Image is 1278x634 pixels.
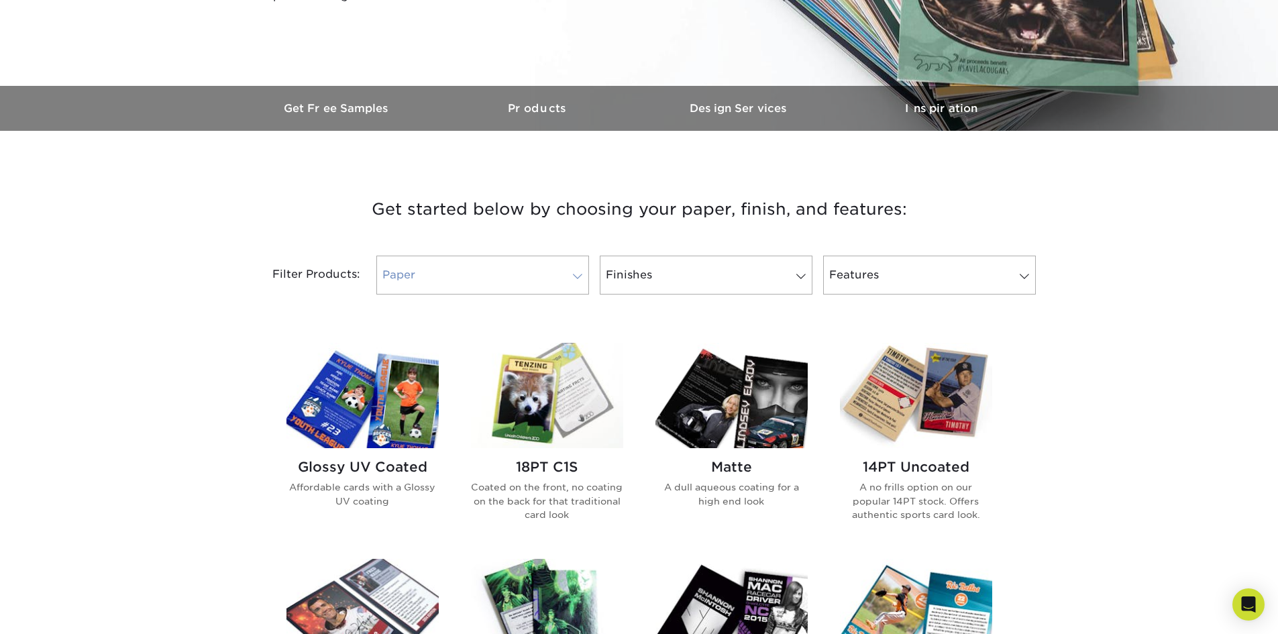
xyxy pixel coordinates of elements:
[655,343,808,543] a: Matte Trading Cards Matte A dull aqueous coating for a high end look
[471,343,623,448] img: 18PT C1S Trading Cards
[655,480,808,508] p: A dull aqueous coating for a high end look
[286,480,439,508] p: Affordable cards with a Glossy UV coating
[655,343,808,448] img: Matte Trading Cards
[286,343,439,543] a: Glossy UV Coated Trading Cards Glossy UV Coated Affordable cards with a Glossy UV coating
[823,256,1036,295] a: Features
[600,256,812,295] a: Finishes
[237,86,438,131] a: Get Free Samples
[471,459,623,475] h2: 18PT C1S
[247,179,1032,240] h3: Get started below by choosing your paper, finish, and features:
[840,343,992,448] img: 14PT Uncoated Trading Cards
[639,102,841,115] h3: Design Services
[1232,588,1265,621] div: Open Intercom Messenger
[237,102,438,115] h3: Get Free Samples
[438,86,639,131] a: Products
[237,256,371,295] div: Filter Products:
[639,86,841,131] a: Design Services
[286,343,439,448] img: Glossy UV Coated Trading Cards
[655,459,808,475] h2: Matte
[840,480,992,521] p: A no frills option on our popular 14PT stock. Offers authentic sports card look.
[376,256,589,295] a: Paper
[471,480,623,521] p: Coated on the front, no coating on the back for that traditional card look
[286,459,439,475] h2: Glossy UV Coated
[841,102,1042,115] h3: Inspiration
[438,102,639,115] h3: Products
[840,459,992,475] h2: 14PT Uncoated
[840,343,992,543] a: 14PT Uncoated Trading Cards 14PT Uncoated A no frills option on our popular 14PT stock. Offers au...
[841,86,1042,131] a: Inspiration
[471,343,623,543] a: 18PT C1S Trading Cards 18PT C1S Coated on the front, no coating on the back for that traditional ...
